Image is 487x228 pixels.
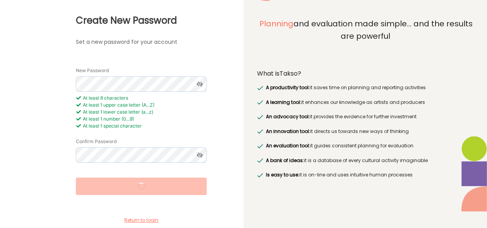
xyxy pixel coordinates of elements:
[264,171,413,179] label: it is on-line and uses intuitive human processes
[76,38,230,46] label: Set a new password for your account
[257,173,263,178] img: greenRight
[264,84,426,92] label: it saves time on planning and reporting activities
[76,102,207,109] div: At least 1 upper case letter (A...Z)
[264,98,425,106] label: it enhances our knowledge as artists and producers
[257,70,301,78] label: What is
[264,128,409,135] label: it directs us towards new ways of thinking
[259,18,293,29] span: Planning
[76,217,207,224] label: Return to login
[76,109,207,116] div: At least 1 lower case letter (a...z)
[257,144,263,149] img: greenRight
[257,158,263,163] img: greenRight
[264,113,417,121] label: it provides the evidence for further investment
[257,115,263,119] img: greenRight
[76,116,207,123] div: At least 1 number (0...9)
[76,138,117,145] label: Confirm Password
[266,157,304,164] span: A bank of ideas:
[266,99,301,105] span: A learning tool:
[76,14,230,28] label: Create New Password
[266,171,299,178] span: Is easy to use:
[266,142,310,149] span: An evaluation tool:
[264,142,413,150] label: it guides consistent planning for evaluation
[266,128,310,135] span: An innovation tool:
[257,18,473,60] label: and evaluation made simple... and the results are powerful
[264,157,428,164] label: it is a database of every cultural activity imaginable
[266,113,310,120] span: An advocacy tool:
[266,84,310,91] span: A productivity tool:
[257,129,263,134] img: greenRight
[76,95,207,102] div: At least 8 characters
[76,67,109,74] label: New Password
[257,100,263,105] img: greenRight
[280,69,301,78] span: Takso?
[257,86,263,90] img: greenRight
[76,123,207,130] div: At least 1 special character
